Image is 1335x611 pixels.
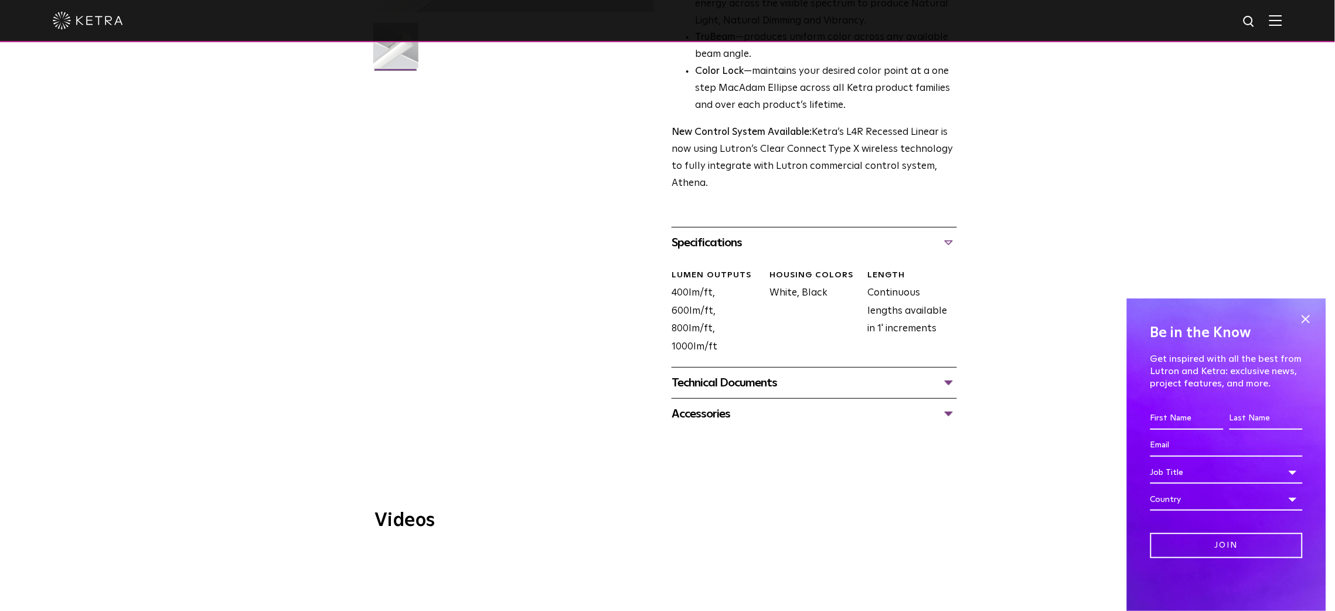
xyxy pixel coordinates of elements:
div: Specifications [672,233,957,252]
input: Join [1150,533,1303,558]
div: Technical Documents [672,374,957,392]
img: Hamburger%20Nav.svg [1269,15,1282,26]
img: L4R-2021-Web-Square [373,23,418,77]
div: LENGTH [868,270,957,281]
p: Get inspired with all the best from Lutron and Ketra: exclusive news, project features, and more. [1150,353,1303,389]
h3: Videos [374,511,961,530]
p: Ketra’s L4R Recessed Linear is now using Lutron’s Clear Connect Type X wireless technology to ful... [672,124,957,192]
div: Continuous lengths available in 1' increments [859,270,957,356]
li: —produces uniform color across any available beam angle. [695,29,957,63]
strong: Color Lock [695,66,744,76]
div: Country [1150,488,1303,511]
input: Email [1150,435,1303,457]
div: LUMEN OUTPUTS [672,270,761,281]
img: search icon [1242,15,1257,29]
div: HOUSING COLORS [770,270,859,281]
li: —maintains your desired color point at a one step MacAdam Ellipse across all Ketra product famili... [695,63,957,114]
strong: New Control System Available: [672,127,812,137]
div: 400lm/ft, 600lm/ft, 800lm/ft, 1000lm/ft [663,270,761,356]
input: Last Name [1230,408,1303,430]
div: Accessories [672,405,957,423]
img: ketra-logo-2019-white [53,12,123,29]
div: White, Black [761,270,859,356]
input: First Name [1150,408,1224,430]
div: Job Title [1150,461,1303,484]
h4: Be in the Know [1150,322,1303,344]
